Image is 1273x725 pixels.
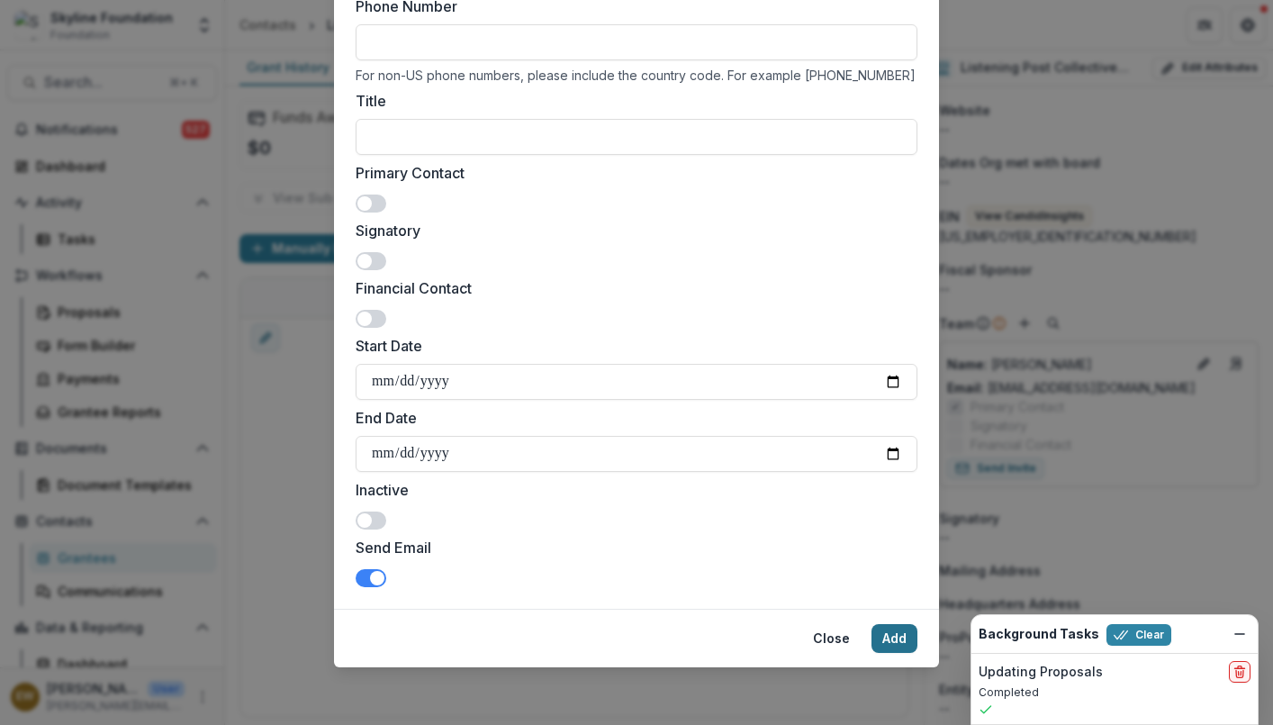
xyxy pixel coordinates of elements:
label: Start Date [356,335,907,357]
label: End Date [356,407,907,429]
label: Title [356,90,907,112]
label: Primary Contact [356,162,907,184]
div: For non-US phone numbers, please include the country code. For example [PHONE_NUMBER] [356,68,917,83]
button: Clear [1106,624,1171,646]
label: Send Email [356,537,907,558]
button: delete [1229,661,1250,683]
button: Dismiss [1229,623,1250,645]
label: Signatory [356,220,907,241]
button: Close [802,624,861,653]
label: Inactive [356,479,907,501]
label: Financial Contact [356,277,907,299]
h2: Updating Proposals [979,665,1103,680]
p: Completed [979,684,1250,701]
button: Add [871,624,917,653]
h2: Background Tasks [979,627,1099,642]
